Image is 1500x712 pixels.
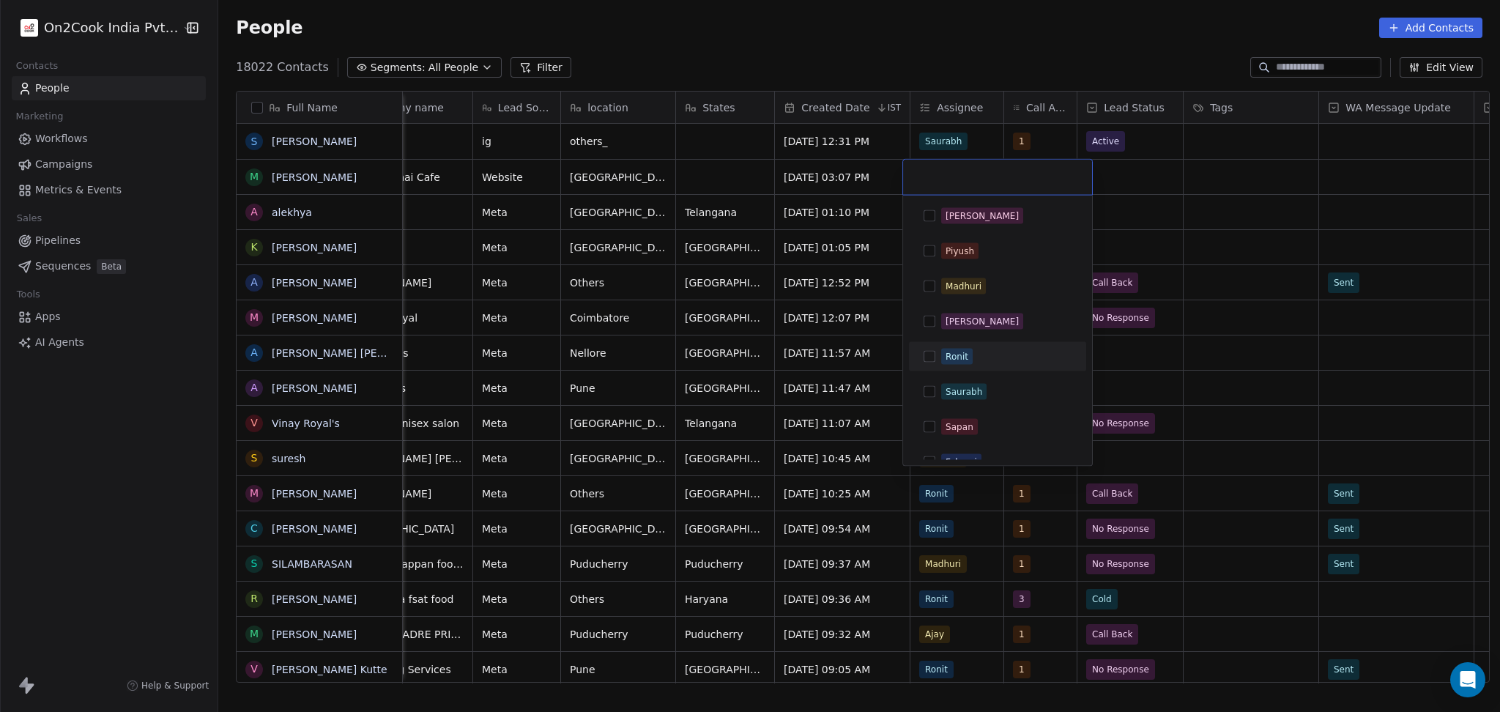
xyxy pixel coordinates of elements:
[946,245,974,258] div: Piyush
[946,280,981,293] div: Madhuri
[946,315,1019,328] div: [PERSON_NAME]
[909,201,1086,688] div: Suggestions
[946,350,968,363] div: Ronit
[946,209,1019,223] div: [PERSON_NAME]
[946,385,982,398] div: Saurabh
[946,420,973,434] div: Sapan
[946,456,977,469] div: Falguni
